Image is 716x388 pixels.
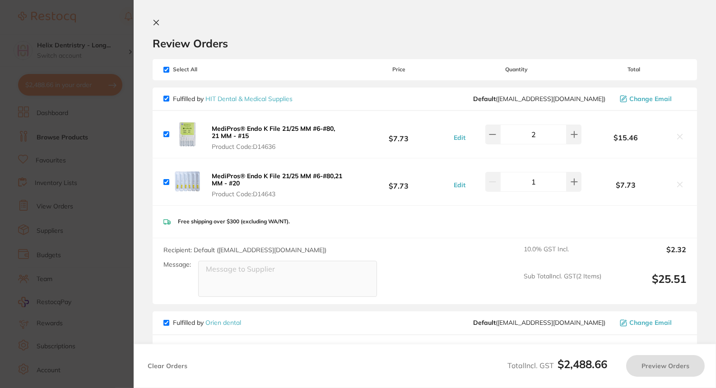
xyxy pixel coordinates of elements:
span: Price [346,66,451,73]
span: 10.0 % GST Incl. [524,245,601,265]
button: Change Email [617,319,686,327]
p: Free shipping over $300 (excluding WA/NT). [178,218,290,225]
label: Message: [163,261,191,268]
span: order@hitonlineshop.com [473,95,605,102]
span: Change Email [629,319,672,326]
span: Sub Total Incl. GST ( 2 Items) [524,273,601,297]
span: Select All [163,66,254,73]
output: $25.51 [609,273,686,297]
p: Fulfilled by [173,95,293,102]
h2: Review Orders [153,37,697,50]
b: $7.73 [581,181,670,189]
img: ZmJkYzZ1OQ [173,167,202,196]
span: Quantity [451,66,582,73]
button: Preview Orders [626,355,705,377]
output: $2.32 [609,245,686,265]
b: Default [473,319,496,327]
span: Change Email [629,95,672,102]
p: Fulfilled by [173,319,241,326]
a: Orien dental [205,319,241,327]
b: Default [473,95,496,103]
b: $2,488.66 [558,357,607,371]
span: Product Code: D14636 [212,143,344,150]
a: HIT Dental & Medical Supplies [205,95,293,103]
span: Total [581,66,686,73]
span: Total Incl. GST [507,361,607,370]
span: Product Code: D14643 [212,190,344,198]
button: Edit [451,134,468,142]
button: Clear Orders [145,355,190,377]
button: Change Email [617,95,686,103]
button: Edit [451,181,468,189]
button: MediPros® Endo K File 21/25 MM #6-#80, 21 MM - #15 Product Code:D14636 [209,125,346,151]
b: MediPros® Endo K File 21/25 MM #6-#80, 21 MM - #15 [212,125,335,140]
b: $7.73 [346,126,451,143]
img: cmVhY2l6aQ [173,120,202,149]
span: sales@orien.com.au [473,319,605,326]
button: MediPros® Endo K File 21/25 MM #6-#80,21 MM - #20 Product Code:D14643 [209,172,346,198]
b: $7.73 [346,174,451,190]
b: MediPros® Endo K File 21/25 MM #6-#80,21 MM - #20 [212,172,342,187]
span: Recipient: Default ( [EMAIL_ADDRESS][DOMAIN_NAME] ) [163,246,326,254]
b: $15.46 [581,134,670,142]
